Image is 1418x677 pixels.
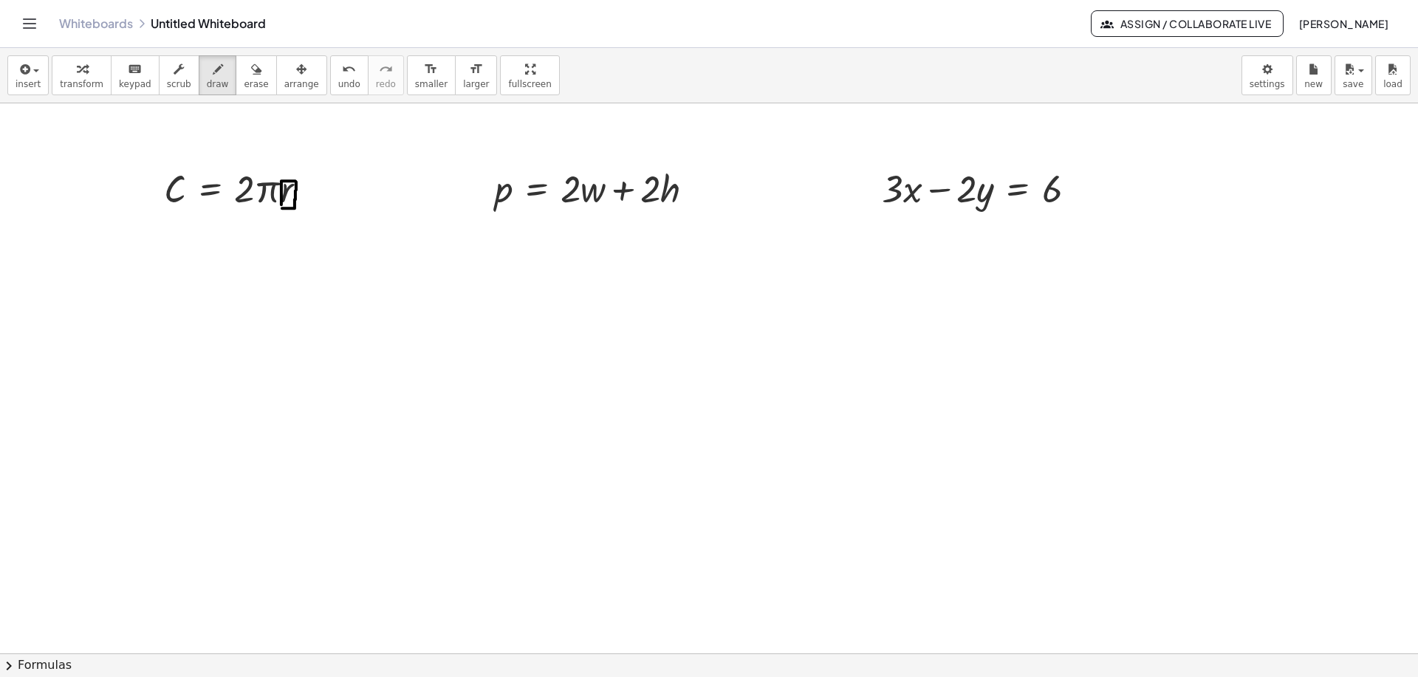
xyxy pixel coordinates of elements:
button: undoundo [330,55,369,95]
button: erase [236,55,276,95]
span: [PERSON_NAME] [1298,17,1388,30]
i: format_size [469,61,483,78]
button: redoredo [368,55,404,95]
span: smaller [415,79,448,89]
button: scrub [159,55,199,95]
span: arrange [284,79,319,89]
span: new [1304,79,1323,89]
button: format_sizelarger [455,55,497,95]
button: keyboardkeypad [111,55,160,95]
a: Whiteboards [59,16,133,31]
span: Assign / Collaborate Live [1103,17,1271,30]
button: Toggle navigation [18,12,41,35]
span: redo [376,79,396,89]
i: keyboard [128,61,142,78]
span: settings [1250,79,1285,89]
button: transform [52,55,112,95]
span: load [1383,79,1402,89]
span: undo [338,79,360,89]
span: draw [207,79,229,89]
span: scrub [167,79,191,89]
button: insert [7,55,49,95]
i: undo [342,61,356,78]
button: format_sizesmaller [407,55,456,95]
button: draw [199,55,237,95]
span: larger [463,79,489,89]
i: format_size [424,61,438,78]
button: new [1296,55,1332,95]
button: fullscreen [500,55,559,95]
button: settings [1241,55,1293,95]
button: [PERSON_NAME] [1287,10,1400,37]
span: save [1343,79,1363,89]
span: erase [244,79,268,89]
span: transform [60,79,103,89]
span: keypad [119,79,151,89]
button: arrange [276,55,327,95]
button: Assign / Collaborate Live [1091,10,1284,37]
span: insert [16,79,41,89]
button: load [1375,55,1411,95]
span: fullscreen [508,79,551,89]
button: save [1335,55,1372,95]
i: redo [379,61,393,78]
